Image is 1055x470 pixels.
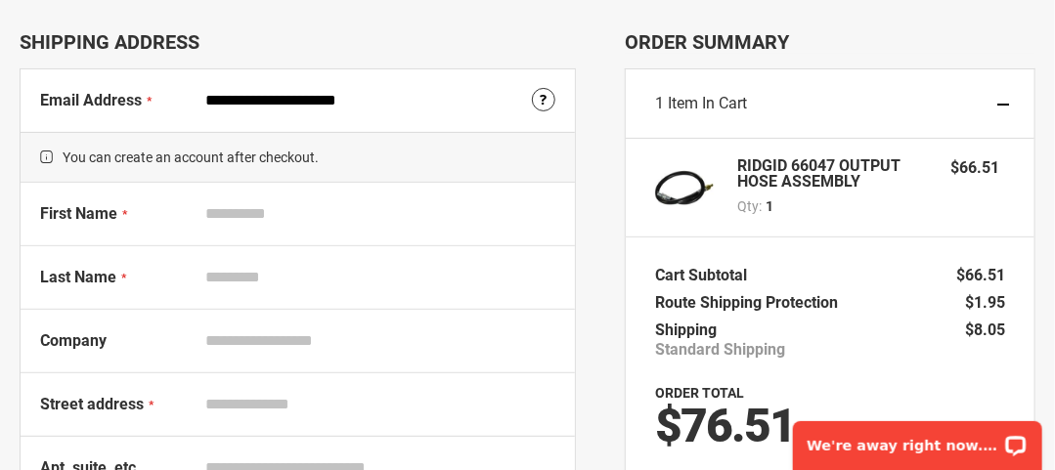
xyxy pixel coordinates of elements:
span: 1 [766,196,773,216]
th: Cart Subtotal [655,262,757,289]
span: Street address [40,395,144,413]
span: $1.95 [965,293,1005,312]
th: Route Shipping Protection [655,289,848,317]
img: RIDGID 66047 OUTPUT HOSE ASSEMBLY [655,158,714,217]
span: $76.51 [655,398,795,453]
span: $66.51 [951,158,1000,177]
span: Last Name [40,268,116,286]
strong: Order Total [655,385,744,401]
span: You can create an account after checkout. [21,132,575,183]
span: Item in Cart [668,94,747,112]
span: Company [40,331,107,350]
span: Email Address [40,91,142,109]
iframe: LiveChat chat widget [780,408,1055,470]
span: First Name [40,204,117,223]
span: $66.51 [956,266,1005,284]
span: Standard Shipping [655,340,785,360]
span: Qty [737,198,759,214]
span: $8.05 [965,320,1005,339]
div: Shipping Address [20,30,576,54]
span: 1 [655,94,664,112]
span: Order Summary [625,30,1035,54]
span: Shipping [655,320,717,339]
strong: RIDGID 66047 OUTPUT HOSE ASSEMBLY [737,158,932,190]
